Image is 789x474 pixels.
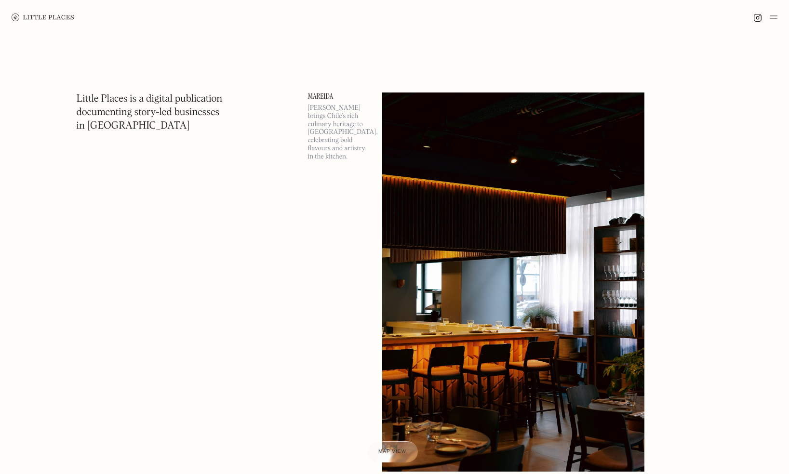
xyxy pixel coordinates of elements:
a: Mareida [308,92,371,100]
img: Mareida [382,92,645,472]
p: [PERSON_NAME] brings Chile’s rich culinary heritage to [GEOGRAPHIC_DATA], celebrating bold flavou... [308,104,371,161]
span: Map view [378,449,406,454]
h1: Little Places is a digital publication documenting story-led businesses in [GEOGRAPHIC_DATA] [77,92,223,133]
a: Map view [367,441,418,462]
